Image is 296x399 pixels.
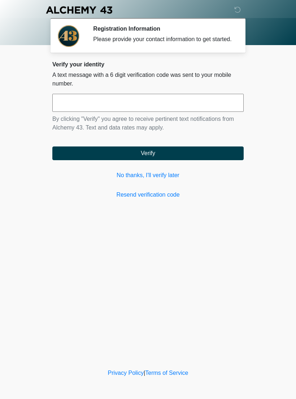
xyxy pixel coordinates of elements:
[52,171,244,180] a: No thanks, I'll verify later
[58,25,79,47] img: Agent Avatar
[52,190,244,199] a: Resend verification code
[52,146,244,160] button: Verify
[93,25,233,32] h2: Registration Information
[52,61,244,68] h2: Verify your identity
[45,5,113,14] img: Alchemy 43 Logo
[52,71,244,88] p: A text message with a 6 digit verification code was sent to your mobile number.
[144,370,145,376] a: |
[52,115,244,132] p: By clicking "Verify" you agree to receive pertinent text notifications from Alchemy 43. Text and ...
[93,35,233,44] div: Please provide your contact information to get started.
[145,370,188,376] a: Terms of Service
[108,370,144,376] a: Privacy Policy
